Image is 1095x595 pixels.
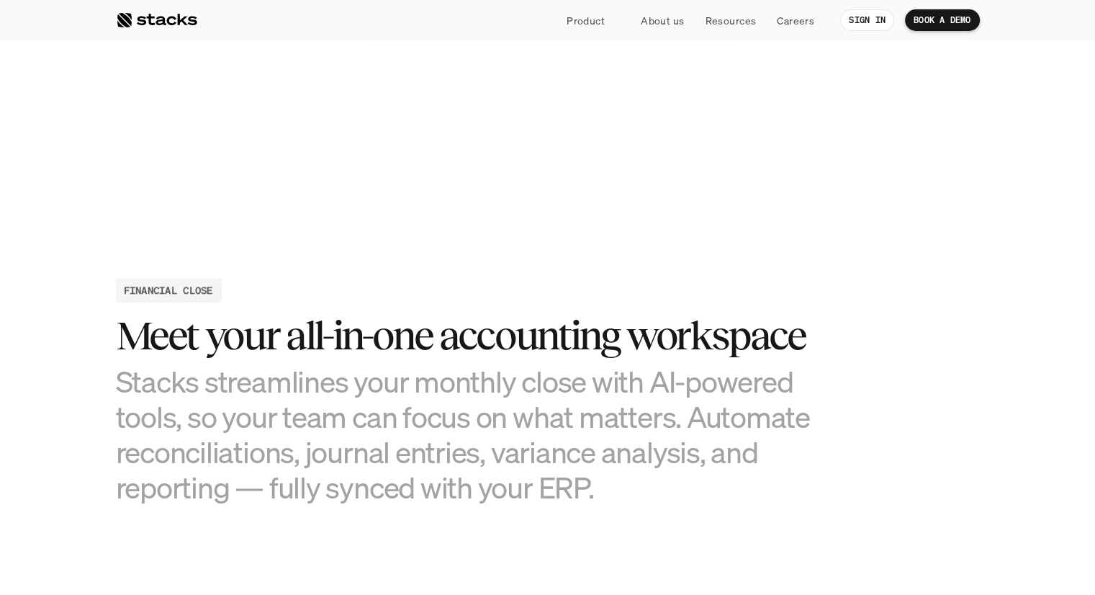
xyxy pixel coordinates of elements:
a: Resources [696,7,765,33]
a: BOOK A DEMO [905,9,980,31]
p: Careers [777,13,814,28]
a: About us [632,7,693,33]
h3: Meet your all-in-one accounting workspace [116,313,836,358]
a: SIGN IN [840,9,894,31]
p: Resources [705,13,756,28]
p: SIGN IN [849,15,886,25]
p: BOOK A DEMO [914,15,971,25]
h3: Stacks streamlines your monthly close with AI-powered tools, so your team can focus on what matte... [116,364,836,506]
p: Product [567,13,605,28]
p: About us [641,13,684,28]
h2: FINANCIAL CLOSE [124,282,213,297]
a: Careers [768,7,823,33]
